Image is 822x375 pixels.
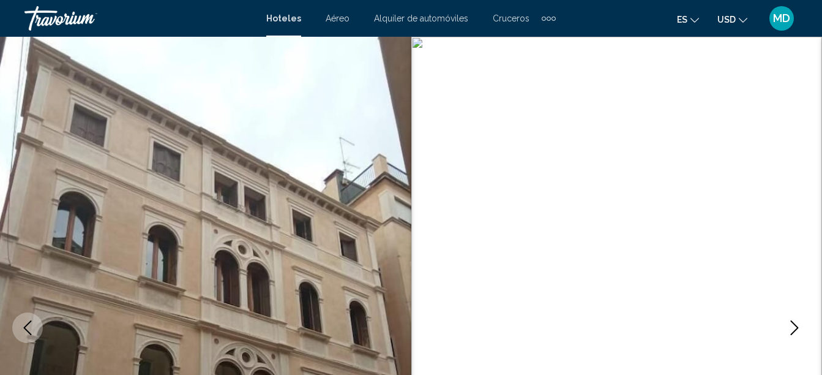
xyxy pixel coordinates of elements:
[717,15,736,25] span: USD
[266,13,301,23] a: Hoteles
[493,13,529,23] a: Cruceros
[24,6,254,31] a: Travorium
[326,13,349,23] a: Aéreo
[374,13,468,23] a: Alquiler de automóviles
[766,6,798,31] button: User Menu
[12,312,43,343] button: Previous image
[773,12,790,25] span: MD
[779,312,810,343] button: Next image
[677,15,687,25] span: es
[542,9,556,28] button: Extra navigation items
[677,10,699,28] button: Change language
[717,10,747,28] button: Change currency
